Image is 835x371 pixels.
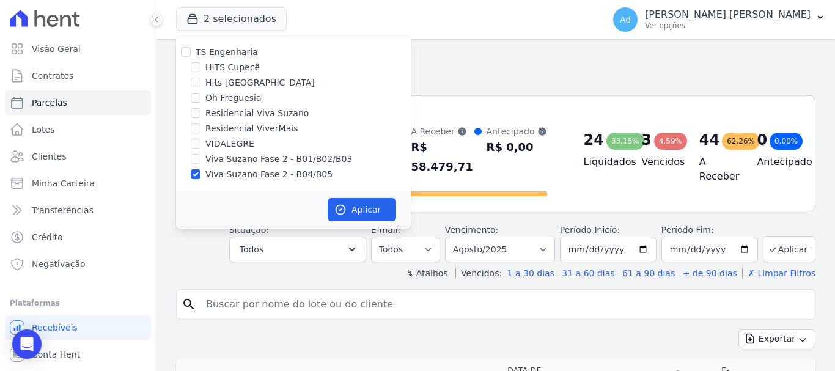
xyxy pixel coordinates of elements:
[32,70,73,82] span: Contratos
[5,342,151,367] a: Conta Hent
[757,155,795,169] h4: Antecipado
[770,133,803,150] div: 0,00%
[620,15,631,24] span: Ad
[32,123,55,136] span: Lotes
[240,242,263,257] span: Todos
[406,268,447,278] label: ↯ Atalhos
[562,268,614,278] a: 31 a 60 dias
[5,198,151,222] a: Transferências
[411,125,474,138] div: A Receber
[5,171,151,196] a: Minha Carteira
[507,268,554,278] a: 1 a 30 dias
[661,224,758,237] label: Período Fim:
[5,37,151,61] a: Visão Geral
[199,292,810,317] input: Buscar por nome do lote ou do cliente
[622,268,675,278] a: 61 a 90 dias
[205,92,262,105] label: Oh Freguesia
[487,138,547,157] div: R$ 0,00
[5,144,151,169] a: Clientes
[182,297,196,312] i: search
[32,204,94,216] span: Transferências
[32,150,66,163] span: Clientes
[699,155,738,184] h4: A Receber
[5,315,151,340] a: Recebíveis
[411,138,474,177] div: R$ 58.479,71
[5,252,151,276] a: Negativação
[5,64,151,88] a: Contratos
[205,168,333,181] label: Viva Suzano Fase 2 - B04/B05
[328,198,396,221] button: Aplicar
[205,122,298,135] label: Residencial ViverMais
[683,268,737,278] a: + de 90 dias
[738,329,815,348] button: Exportar
[757,130,767,150] div: 0
[10,296,146,310] div: Plataformas
[641,155,680,169] h4: Vencidos
[371,225,401,235] label: E-mail:
[32,177,95,189] span: Minha Carteira
[641,130,652,150] div: 3
[32,43,81,55] span: Visão Geral
[445,225,498,235] label: Vencimento:
[32,348,80,361] span: Conta Hent
[32,258,86,270] span: Negativação
[763,236,815,262] button: Aplicar
[12,329,42,359] div: Open Intercom Messenger
[229,237,366,262] button: Todos
[742,268,815,278] a: ✗ Limpar Filtros
[699,130,719,150] div: 44
[205,76,315,89] label: Hits [GEOGRAPHIC_DATA]
[205,107,309,120] label: Residencial Viva Suzano
[32,321,78,334] span: Recebíveis
[196,47,258,57] label: TS Engenharia
[603,2,835,37] button: Ad [PERSON_NAME] [PERSON_NAME] Ver opções
[654,133,687,150] div: 4,59%
[5,117,151,142] a: Lotes
[560,225,620,235] label: Período Inicío:
[645,21,811,31] p: Ver opções
[205,153,352,166] label: Viva Suzano Fase 2 - B01/B02/B03
[32,97,67,109] span: Parcelas
[722,133,760,150] div: 62,26%
[32,231,63,243] span: Crédito
[487,125,547,138] div: Antecipado
[5,225,151,249] a: Crédito
[584,130,604,150] div: 24
[455,268,502,278] label: Vencidos:
[229,225,269,235] label: Situação:
[176,49,815,71] h2: Parcelas
[645,9,811,21] p: [PERSON_NAME] [PERSON_NAME]
[176,7,287,31] button: 2 selecionados
[205,138,254,150] label: VIDALEGRE
[584,155,622,169] h4: Liquidados
[205,61,260,74] label: HITS Cupecê
[606,133,644,150] div: 33,15%
[5,90,151,115] a: Parcelas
